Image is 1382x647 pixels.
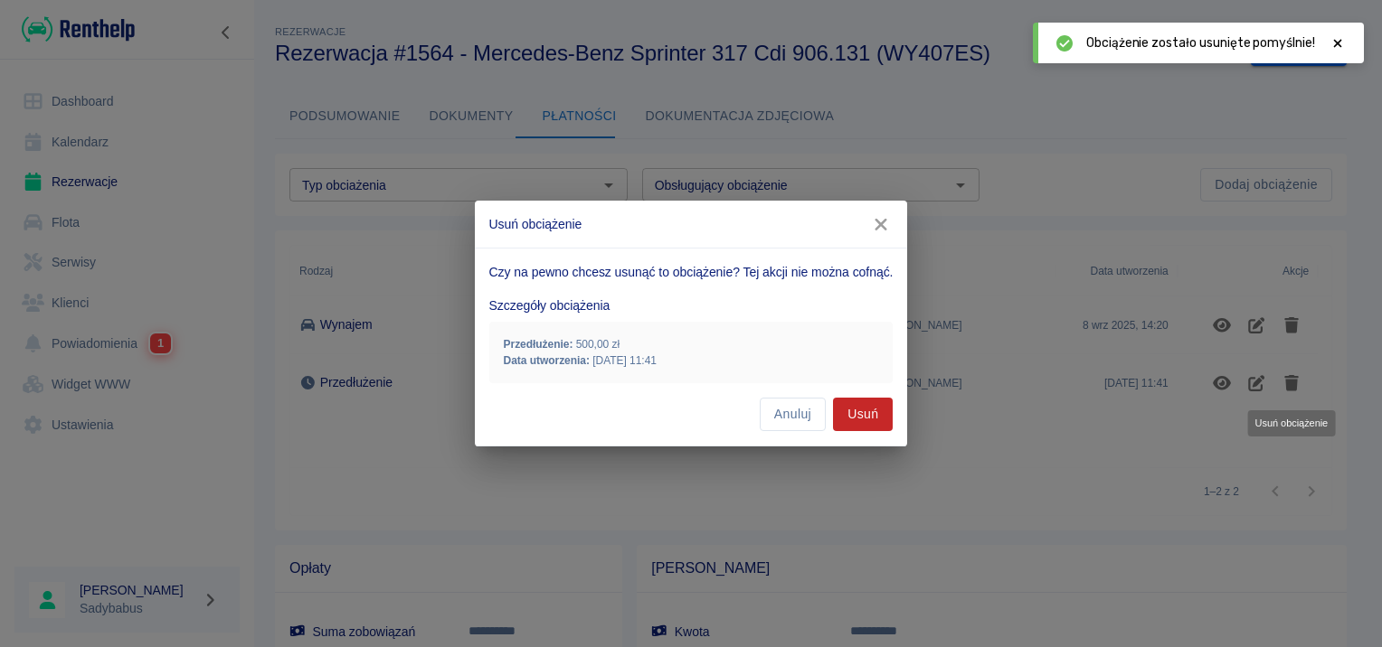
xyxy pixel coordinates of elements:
[833,398,893,431] button: Usuń
[504,338,573,351] strong: Przedłużenie :
[504,336,879,352] p: 500,00 zł
[504,354,590,367] strong: Data utworzenia :
[1086,33,1315,52] span: Obciążenie zostało usunięte pomyślnie!
[489,296,894,314] h6: Szczegóły obciążenia
[475,201,908,248] h2: Usuń obciążenie
[489,263,894,282] p: Czy na pewno chcesz usunąć to obciążenie? Tej akcji nie można cofnąć.
[760,398,826,431] button: Anuluj
[504,352,879,369] p: [DATE] 11:41
[1248,410,1336,436] div: Usuń obciążenie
